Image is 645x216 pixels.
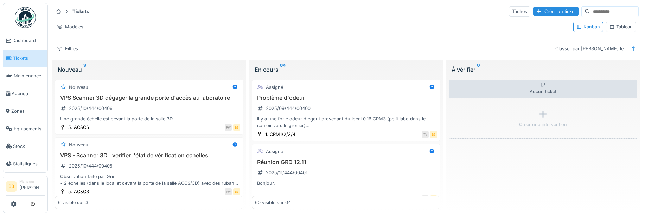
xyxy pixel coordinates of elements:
[68,124,89,131] div: 5. AC&CS
[6,181,17,192] li: BB
[12,37,45,44] span: Dashboard
[68,188,89,195] div: 5. AC&CS
[255,94,437,101] h3: Problème d'odeur
[3,120,47,137] a: Équipements
[69,142,88,148] div: Nouveau
[255,116,437,129] div: Il y a une forte odeur d'égout provenant du local 0.16 CRM3 (petit labo dans le couloir vers le g...
[609,24,633,30] div: Tableau
[14,125,45,132] span: Équipements
[255,159,437,165] h3: Réunion GRD 12.11
[3,85,47,102] a: Agenda
[533,7,579,16] div: Créer un ticket
[15,7,36,28] img: Badge_color-CXgf-gQk.svg
[19,179,45,184] div: Manager
[11,108,45,114] span: Zones
[3,137,47,155] a: Stock
[265,195,286,202] div: 5. AC&CS
[430,131,437,138] div: BB
[83,65,86,74] sup: 3
[265,131,295,138] div: 1. CRM1/2/3/4
[280,65,286,74] sup: 64
[422,195,429,202] div: LM
[422,131,429,138] div: TV
[3,67,47,85] a: Maintenance
[58,116,240,122] div: Une grande échelle est devant la porte de la salle 3D
[3,155,47,172] a: Statistiques
[13,55,45,61] span: Tickets
[3,50,47,67] a: Tickets
[58,173,240,186] div: Observation faite par Griet • 2 échelles (dans le local et devant la porte de la salle ACCS/3D) a...
[69,84,88,91] div: Nouveau
[69,105,113,112] div: 2025/10/444/00406
[58,65,241,74] div: Nouveau
[266,84,283,91] div: Assigné
[477,65,480,74] sup: 0
[452,65,634,74] div: À vérifier
[225,124,232,131] div: PW
[255,180,437,193] div: Bonjour, Pour information, il y aura un évènement le 12.11 prochain matin. Il faudra - s'assurer ...
[3,102,47,120] a: Zones
[255,199,291,206] div: 60 visible sur 64
[552,44,627,54] div: Classer par [PERSON_NAME] le
[14,72,45,79] span: Maintenance
[509,6,530,17] div: Tâches
[519,121,567,128] div: Créer une intervention
[6,179,45,196] a: BB Manager[PERSON_NAME]
[255,65,438,74] div: En cours
[449,80,637,98] div: Aucun ticket
[58,94,240,101] h3: VPS Scanner 3D dégager la grande porte d'accès au laboratoire
[233,188,240,195] div: BB
[69,163,113,169] div: 2025/10/444/00405
[53,44,81,54] div: Filtres
[13,161,45,167] span: Statistiques
[53,22,87,32] div: Modèles
[576,24,600,30] div: Kanban
[266,105,311,112] div: 2025/09/444/00400
[58,199,88,206] div: 6 visible sur 3
[3,32,47,50] a: Dashboard
[233,124,240,131] div: BB
[13,143,45,150] span: Stock
[430,195,437,202] div: BB
[70,8,92,15] strong: Tickets
[266,148,283,155] div: Assigné
[12,90,45,97] span: Agenda
[19,179,45,194] li: [PERSON_NAME]
[58,152,240,159] h3: VPS - Scanner 3D : vérifier l'état de vérification echelles
[266,169,307,176] div: 2025/11/444/00401
[225,188,232,195] div: PW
